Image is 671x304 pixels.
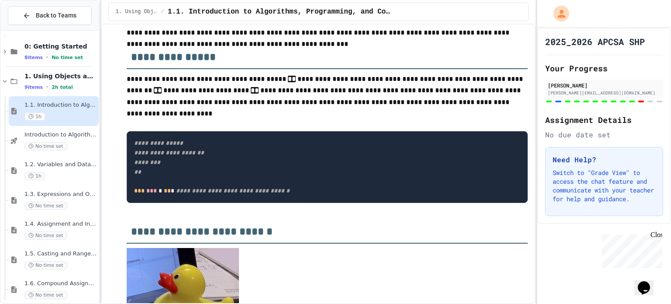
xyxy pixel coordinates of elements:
[545,114,663,126] h2: Assignment Details
[545,62,663,74] h2: Your Progress
[168,7,391,17] span: 1.1. Introduction to Algorithms, Programming, and Compilers
[24,42,97,50] span: 0: Getting Started
[161,8,164,15] span: /
[46,54,48,61] span: •
[548,90,661,96] div: [PERSON_NAME][EMAIL_ADDRESS][DOMAIN_NAME]
[24,191,97,198] span: 1.3. Expressions and Output [New]
[24,280,97,287] span: 1.6. Compound Assignment Operators
[24,172,45,180] span: 1h
[24,202,67,210] span: No time set
[24,261,67,269] span: No time set
[24,131,97,139] span: Introduction to Algorithms, Programming, and Compilers
[46,84,48,91] span: •
[553,168,656,203] p: Switch to "Grade View" to access the chat feature and communicate with your teacher for help and ...
[545,35,645,48] h1: 2025_2026 APCSA SHP
[24,231,67,240] span: No time set
[24,250,97,258] span: 1.5. Casting and Ranges of Values
[24,142,67,150] span: No time set
[544,3,571,24] div: My Account
[548,81,661,89] div: [PERSON_NAME]
[598,231,662,268] iframe: chat widget
[24,291,67,299] span: No time set
[24,84,43,90] span: 9 items
[24,55,43,60] span: 8 items
[634,269,662,295] iframe: chat widget
[52,84,73,90] span: 2h total
[24,101,97,109] span: 1.1. Introduction to Algorithms, Programming, and Compilers
[3,3,60,56] div: Chat with us now!Close
[24,220,97,228] span: 1.4. Assignment and Input
[24,161,97,168] span: 1.2. Variables and Data Types
[545,129,663,140] div: No due date set
[24,72,97,80] span: 1. Using Objects and Methods
[36,11,76,20] span: Back to Teams
[52,55,83,60] span: No time set
[24,112,45,121] span: 1h
[553,154,656,165] h3: Need Help?
[8,6,92,25] button: Back to Teams
[116,8,158,15] span: 1. Using Objects and Methods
